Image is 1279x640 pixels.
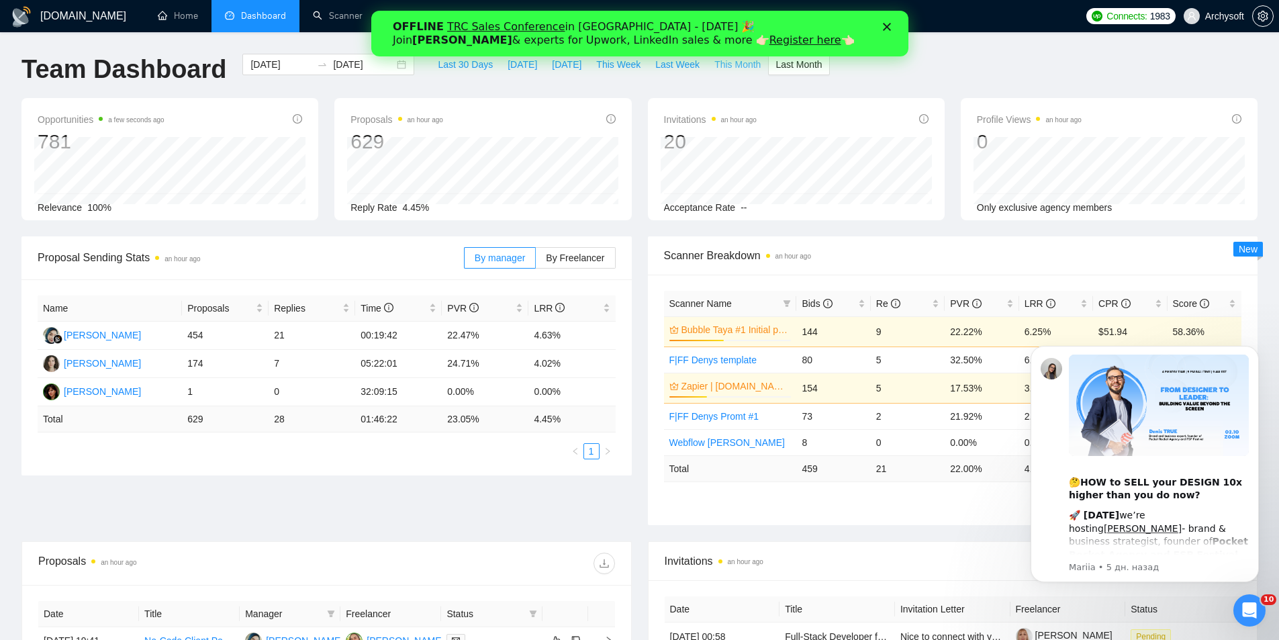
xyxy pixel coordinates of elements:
[350,111,443,128] span: Proposals
[669,411,759,422] a: F|FF Denys Promt #1
[796,316,870,347] td: 144
[38,129,164,154] div: 781
[606,114,616,124] span: info-circle
[1168,316,1241,347] td: 58.36%
[544,54,589,75] button: [DATE]
[38,249,464,266] span: Proposal Sending Stats
[512,12,525,20] div: Закрыть
[241,10,286,21] span: Dashboard
[584,444,599,459] a: 1
[775,253,811,260] time: an hour ago
[1253,11,1273,21] span: setting
[408,116,443,124] time: an hour ago
[528,322,615,350] td: 4.63%
[950,298,982,309] span: PVR
[446,606,523,621] span: Status
[355,322,442,350] td: 00:19:42
[669,355,757,365] a: F|FF Denys template
[945,429,1019,455] td: 0.00%
[508,57,537,72] span: [DATE]
[1239,244,1258,255] span: New
[355,406,442,432] td: 01:46:22
[596,57,641,72] span: This Week
[594,558,614,569] span: download
[317,59,328,70] span: swap-right
[707,54,768,75] button: This Month
[972,299,982,308] span: info-circle
[38,202,82,213] span: Relevance
[1121,299,1131,308] span: info-circle
[1046,299,1055,308] span: info-circle
[871,347,945,373] td: 5
[327,610,335,618] span: filter
[945,403,1019,429] td: 21.92%
[182,350,269,378] td: 174
[945,316,1019,347] td: 22.22%
[38,601,139,627] th: Date
[350,129,443,154] div: 629
[1025,298,1055,309] span: LRR
[664,455,797,482] td: Total
[664,202,736,213] span: Acceptance Rate
[442,378,528,406] td: 0.00%
[1150,9,1170,24] span: 1983
[977,111,1082,128] span: Profile Views
[871,373,945,403] td: 5
[589,54,648,75] button: This Week
[669,381,679,391] span: crown
[779,596,895,623] th: Title
[1233,594,1266,627] iframe: Intercom live chat
[552,57,581,72] span: [DATE]
[430,54,500,75] button: Last 30 Days
[1045,116,1081,124] time: an hour ago
[1173,298,1209,309] span: Score
[594,553,615,574] button: download
[780,293,794,314] span: filter
[274,301,340,316] span: Replies
[1187,11,1196,21] span: user
[655,57,700,72] span: Last Week
[1106,9,1147,24] span: Connects:
[182,295,269,322] th: Proposals
[324,604,338,624] span: filter
[1010,329,1279,633] iframe: Intercom notifications сообщение
[945,347,1019,373] td: 32.50%
[714,57,761,72] span: This Month
[567,443,583,459] button: left
[528,406,615,432] td: 4.45 %
[245,606,322,621] span: Manager
[21,54,226,85] h1: Team Dashboard
[438,57,493,72] span: Last 30 Days
[158,10,198,21] a: homeHome
[361,303,393,314] span: Time
[43,385,141,396] a: M[PERSON_NAME]
[340,601,441,627] th: Freelancer
[600,443,616,459] li: Next Page
[802,298,832,309] span: Bids
[139,601,240,627] th: Title
[871,429,945,455] td: 0
[665,596,780,623] th: Date
[1200,299,1209,308] span: info-circle
[1092,11,1102,21] img: upwork-logo.png
[293,114,302,124] span: info-circle
[669,325,679,334] span: crown
[721,116,757,124] time: an hour ago
[775,57,822,72] span: Last Month
[681,379,789,394] a: Zapier | [DOMAIN_NAME] [PERSON_NAME]
[669,437,785,448] a: Webflow [PERSON_NAME]
[317,59,328,70] span: to
[475,253,525,263] span: By manager
[164,255,200,263] time: an hour ago
[977,202,1112,213] span: Only exclusive agency members
[1232,114,1241,124] span: info-circle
